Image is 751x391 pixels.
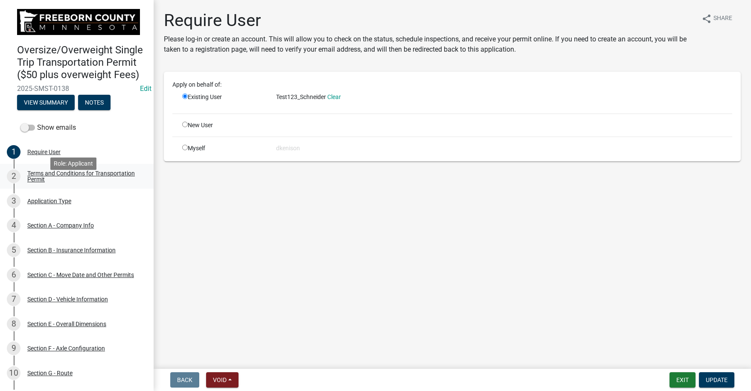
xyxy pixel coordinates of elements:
[27,198,71,204] div: Application Type
[140,85,151,93] a: Edit
[27,345,105,351] div: Section F - Axle Configuration
[7,169,20,183] div: 2
[7,366,20,380] div: 10
[164,10,695,31] h1: Require User
[7,145,20,159] div: 1
[7,341,20,355] div: 9
[78,99,111,106] wm-modal-confirm: Notes
[206,372,239,388] button: Void
[7,243,20,257] div: 5
[27,321,106,327] div: Section E - Overall Dimensions
[27,296,108,302] div: Section D - Vehicle Information
[27,272,134,278] div: Section C - Move Date and Other Permits
[17,95,75,110] button: View Summary
[213,376,227,383] span: Void
[706,376,728,383] span: Update
[7,194,20,208] div: 3
[327,93,341,100] a: Clear
[27,222,94,228] div: Section A - Company Info
[177,376,192,383] span: Back
[164,34,695,55] p: Please log-in or create an account. This will allow you to check on the status, schedule inspecti...
[695,10,739,27] button: shareShare
[78,95,111,110] button: Notes
[176,121,270,130] div: New User
[20,123,76,133] label: Show emails
[669,372,696,388] button: Exit
[7,268,20,282] div: 6
[17,44,147,81] h4: Oversize/Overweight Single Trip Transportation Permit ($50 plus overweight Fees)
[7,317,20,331] div: 8
[17,99,75,106] wm-modal-confirm: Summary
[140,85,151,93] wm-modal-confirm: Edit Application Number
[27,149,61,155] div: Require User
[27,170,140,182] div: Terms and Conditions for Transportation Permit
[176,144,270,153] div: Myself
[176,93,270,107] div: Existing User
[17,9,140,35] img: Freeborn County, Minnesota
[276,93,326,100] span: Test123_Schneider
[50,158,96,170] div: Role: Applicant
[166,80,739,89] div: Apply on behalf of:
[699,372,734,388] button: Update
[170,372,199,388] button: Back
[27,370,73,376] div: Section G - Route
[17,85,137,93] span: 2025-SMST-0138
[27,247,116,253] div: Section B - Insurance Information
[7,219,20,232] div: 4
[702,14,712,24] i: share
[7,292,20,306] div: 7
[713,14,732,24] span: Share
